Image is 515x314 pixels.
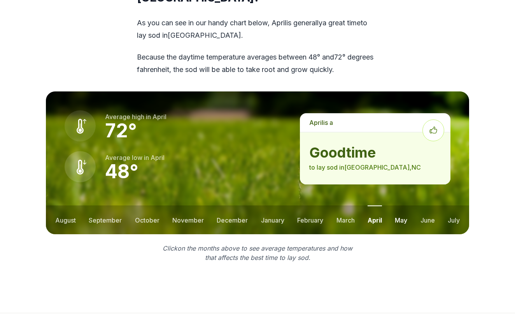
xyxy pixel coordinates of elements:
span: april [151,154,165,161]
button: april [368,205,382,234]
button: june [420,205,435,234]
p: is a [300,113,450,132]
p: Average high in [105,112,166,121]
button: february [297,205,323,234]
button: january [261,205,284,234]
span: april [272,19,286,27]
button: may [395,205,407,234]
p: Average low in [105,153,165,162]
p: Because the daytime temperature averages between 48 ° and 72 ° degrees fahrenheit, the sod will b... [137,51,378,76]
strong: good time [309,145,441,160]
span: april [309,119,323,126]
button: august [55,205,76,234]
div: As you can see in our handy chart below, is generally a great time to lay sod in [GEOGRAPHIC_DATA] . [137,17,378,76]
button: november [172,205,204,234]
button: october [135,205,159,234]
span: april [152,113,166,121]
p: to lay sod in [GEOGRAPHIC_DATA] , NC [309,163,441,172]
strong: 48 ° [105,160,138,183]
button: september [89,205,122,234]
button: july [448,205,460,234]
button: december [217,205,248,234]
button: march [336,205,355,234]
p: Click on the months above to see average temperatures and how that affects the best time to lay sod. [158,244,357,262]
strong: 72 ° [105,119,137,142]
